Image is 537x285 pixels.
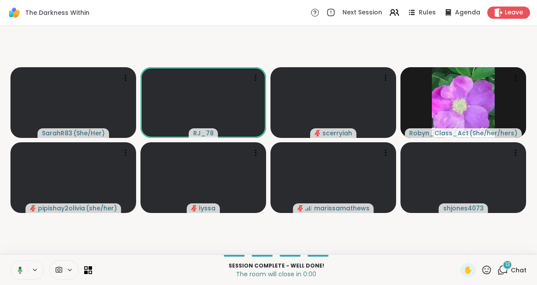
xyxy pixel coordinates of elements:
[73,129,105,137] span: ( She/Her )
[505,261,510,268] span: 13
[511,266,527,275] span: Chat
[30,205,36,211] span: audio-muted
[193,129,214,137] span: RJ_78
[409,129,469,137] span: Robyn_Class_Act
[315,130,321,136] span: audio-muted
[314,204,369,213] span: marissamathews
[42,129,72,137] span: SarahR83
[97,270,455,278] p: The room will close in 0:00
[469,129,517,137] span: ( She/her/hers )
[455,8,480,17] span: Agenda
[432,67,495,138] img: Robyn_Class_Act
[443,204,484,213] span: shjones4073
[191,205,197,211] span: audio-muted
[25,8,89,17] span: The Darkness Within
[97,262,455,270] p: Session Complete - well done!
[38,204,85,213] span: pipishay2olivia
[298,205,304,211] span: audio-muted
[322,129,352,137] span: scerryiah
[86,204,117,213] span: ( she/her )
[7,5,22,20] img: ShareWell Logomark
[342,8,382,17] span: Next Session
[464,265,472,275] span: ✋
[199,204,215,213] span: lyssa
[505,8,523,17] span: Leave
[419,8,436,17] span: Rules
